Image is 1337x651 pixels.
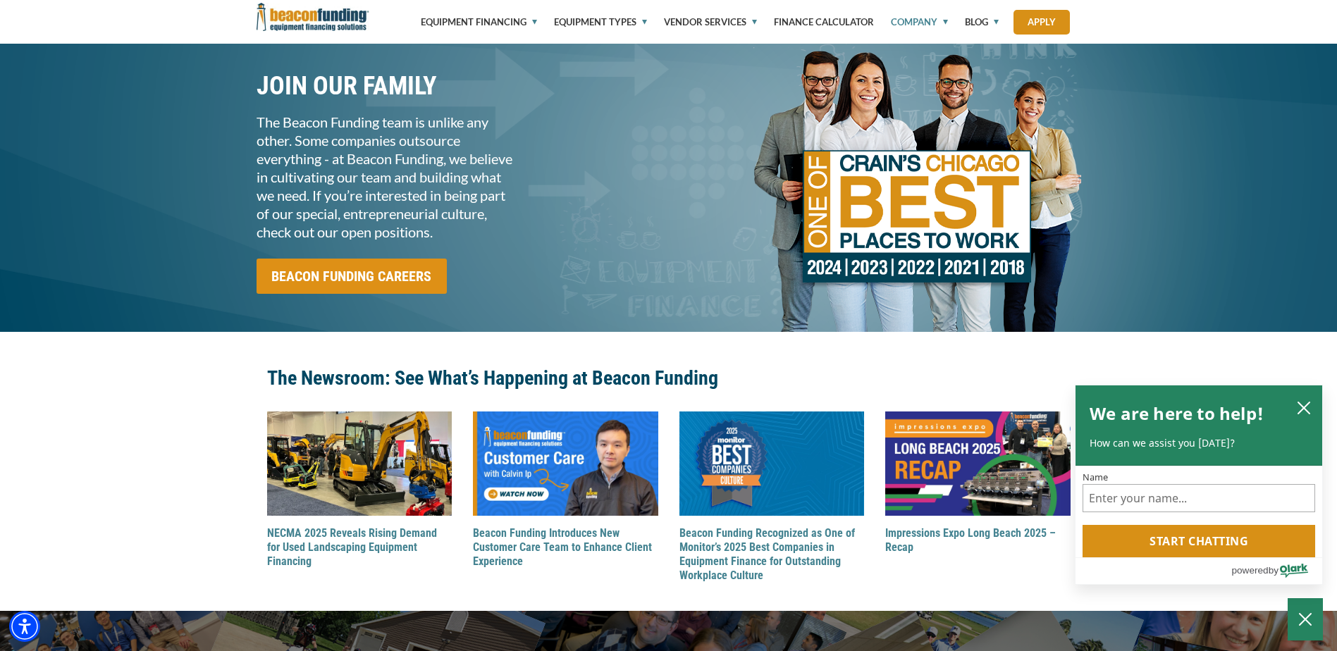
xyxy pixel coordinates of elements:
label: Name [1083,473,1315,482]
span: powered [1231,562,1268,579]
span: by [1269,562,1279,579]
a: Powered by Olark [1231,558,1322,584]
a: NECMA 2025 Reveals Rising Demand for Used Landscaping Equipment Financing [267,526,437,568]
h2: We are here to help! [1090,399,1264,428]
a: Impressions Expo Long Beach 2025 – Recap [885,526,1056,554]
button: Close Chatbox [1288,598,1323,640]
a: Apply [1013,10,1070,35]
div: olark chatbox [1075,385,1323,585]
div: Accessibility Menu [9,611,40,642]
img: Beacon Funding Recognized as One of Monitor’s 2025 Best Companies in Equipment Finance for Outsta... [679,411,865,516]
img: Beacon Funding Introduces New Customer Care Team to Enhance Client Experience [473,411,658,516]
button: Start chatting [1083,525,1315,557]
a: The Newsroom: See What’s Happening at Beacon Funding [267,366,1071,390]
a: Beacon Funding Introduces New Customer Care Team to Enhance Client Experience [473,526,652,568]
input: Name [1083,484,1315,512]
p: JOIN OUR FAMILY [257,77,514,95]
img: Impressions Expo Long Beach 2025 – Recap [885,411,1071,516]
img: NECMA 2025 Reveals Rising Demand for Used Landscaping Equipment Financing [267,411,452,516]
p: The Beacon Funding team is unlike any other. Some companies outsource everything - at Beacon Fund... [257,113,514,241]
p: How can we assist you [DATE]? [1090,436,1308,450]
img: Beacon Funding Corporation [257,3,369,31]
a: Beacon Funding Corporation [257,11,369,22]
button: close chatbox [1293,397,1315,418]
input: BEACON FUNDING CAREERS [257,259,447,294]
a: Beacon Funding Recognized as One of Monitor’s 2025 Best Companies in Equipment Finance for Outsta... [679,526,855,582]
